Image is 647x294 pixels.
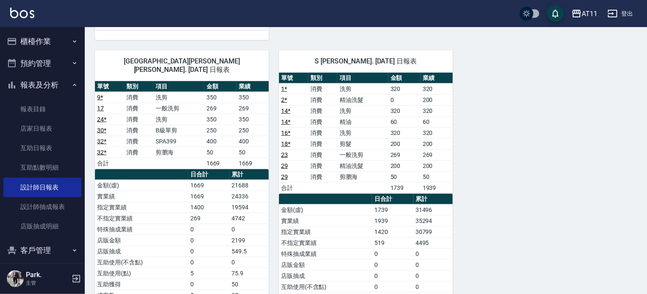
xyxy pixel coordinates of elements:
[279,237,372,248] td: 不指定實業績
[95,224,188,235] td: 特殊抽成業績
[279,182,308,193] td: 合計
[105,57,259,74] span: [GEOGRAPHIC_DATA][PERSON_NAME][PERSON_NAME]. [DATE] 日報表
[279,73,453,194] table: a dense table
[372,237,413,248] td: 519
[237,81,269,92] th: 業績
[388,116,421,127] td: 60
[388,73,421,84] th: 金額
[279,259,372,270] td: 店販金額
[124,147,153,158] td: 消費
[372,248,413,259] td: 0
[229,268,269,279] td: 75.9
[124,125,153,136] td: 消費
[3,239,81,261] button: 客戶管理
[3,99,81,119] a: 報表目錄
[568,5,601,22] button: AT11
[26,271,69,279] h5: Park.
[279,281,372,292] td: 互助使用(不含點)
[229,202,269,213] td: 19594
[95,81,124,92] th: 單號
[421,73,453,84] th: 業績
[337,83,388,94] td: 洗剪
[153,136,204,147] td: SPA399
[229,169,269,180] th: 累計
[308,73,337,84] th: 類別
[95,213,188,224] td: 不指定實業績
[372,259,413,270] td: 0
[3,217,81,236] a: 店販抽成明細
[337,73,388,84] th: 項目
[388,94,421,105] td: 0
[308,171,337,182] td: 消費
[604,6,637,22] button: 登出
[124,103,153,114] td: 消費
[388,127,421,138] td: 320
[421,171,453,182] td: 50
[547,5,564,22] button: save
[337,171,388,182] td: 剪瀏海
[26,279,69,287] p: 主管
[229,257,269,268] td: 0
[237,136,269,147] td: 400
[188,213,229,224] td: 269
[95,246,188,257] td: 店販抽成
[237,147,269,158] td: 50
[413,281,453,292] td: 0
[95,235,188,246] td: 店販金額
[388,160,421,171] td: 200
[337,160,388,171] td: 精油洗髮
[421,149,453,160] td: 269
[421,116,453,127] td: 60
[204,147,237,158] td: 50
[188,191,229,202] td: 1669
[237,158,269,169] td: 1669
[308,160,337,171] td: 消費
[308,116,337,127] td: 消費
[337,149,388,160] td: 一般洗剪
[421,94,453,105] td: 200
[413,215,453,226] td: 35294
[308,94,337,105] td: 消費
[308,83,337,94] td: 消費
[421,138,453,149] td: 200
[3,197,81,217] a: 設計師抽成報表
[388,182,421,193] td: 1739
[372,215,413,226] td: 1939
[204,92,237,103] td: 350
[372,270,413,281] td: 0
[153,125,204,136] td: B級單剪
[337,105,388,116] td: 洗剪
[281,162,288,169] a: 29
[204,158,237,169] td: 1669
[337,127,388,138] td: 洗剪
[188,257,229,268] td: 0
[337,94,388,105] td: 精油洗髮
[279,204,372,215] td: 金額(虛)
[308,105,337,116] td: 消費
[582,8,597,19] div: AT11
[153,147,204,158] td: 剪瀏海
[413,204,453,215] td: 31496
[124,92,153,103] td: 消費
[188,246,229,257] td: 0
[229,246,269,257] td: 549.5
[3,30,81,52] button: 櫃檯作業
[97,105,104,112] a: 17
[95,81,269,169] table: a dense table
[3,52,81,74] button: 預約管理
[237,92,269,103] td: 350
[153,81,204,92] th: 項目
[281,151,288,158] a: 23
[124,114,153,125] td: 消費
[372,226,413,237] td: 1420
[188,202,229,213] td: 1400
[421,127,453,138] td: 320
[95,268,188,279] td: 互助使用(點)
[95,158,124,169] td: 合計
[421,83,453,94] td: 320
[204,103,237,114] td: 269
[3,261,81,283] button: 員工及薪資
[413,270,453,281] td: 0
[308,127,337,138] td: 消費
[153,103,204,114] td: 一般洗剪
